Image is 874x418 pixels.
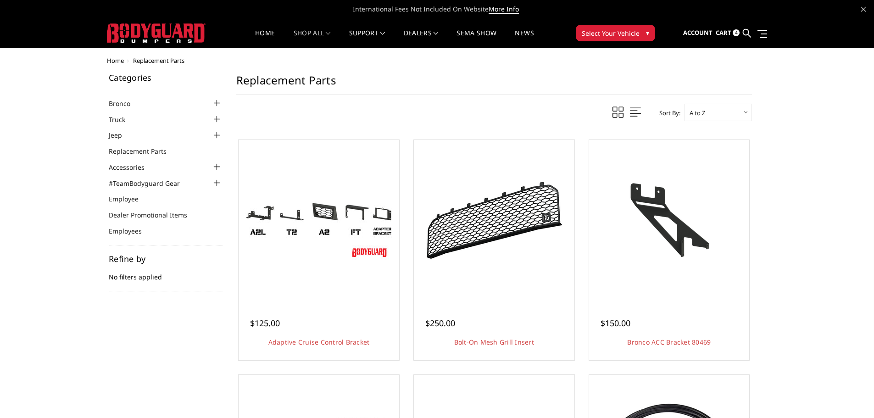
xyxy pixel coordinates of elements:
a: More Info [489,5,519,14]
a: Account [683,21,713,45]
a: Jeep [109,130,134,140]
span: $125.00 [250,318,280,329]
a: Bronco [109,99,142,108]
span: ▾ [646,28,649,38]
span: Replacement Parts [133,56,184,65]
a: Truck [109,115,137,124]
span: 4 [733,29,740,36]
a: Dealers [404,30,439,48]
img: Adaptive Cruise Control Bracket [245,179,392,262]
span: Cart [716,28,731,37]
img: BODYGUARD BUMPERS [107,23,206,43]
a: #TeamBodyguard Gear [109,178,191,188]
a: Home [255,30,275,48]
a: Home [107,56,124,65]
span: $150.00 [601,318,630,329]
a: Cart 4 [716,21,740,45]
a: Support [349,30,385,48]
span: $250.00 [425,318,455,329]
a: Dealer Promotional Items [109,210,199,220]
a: Employee [109,194,150,204]
a: Replacement Parts [109,146,178,156]
a: SEMA Show [456,30,496,48]
img: Bronco ACC Bracket 80469 [596,179,742,262]
a: Accessories [109,162,156,172]
a: Adaptive Cruise Control Bracket [268,338,370,346]
a: News [515,30,534,48]
a: Bolt-On Mesh Grill Insert [416,142,572,298]
a: Employees [109,226,153,236]
a: Bolt-On Mesh Grill Insert [454,338,534,346]
a: Bronco ACC Bracket 80469 [627,338,711,346]
h5: Refine by [109,255,223,263]
button: Select Your Vehicle [576,25,655,41]
span: Select Your Vehicle [582,28,640,38]
h5: Categories [109,73,223,82]
a: Bronco ACC Bracket 80469 [591,142,747,298]
img: Bolt-On Mesh Grill Insert [421,178,568,262]
span: Account [683,28,713,37]
div: No filters applied [109,255,223,291]
a: Adaptive Cruise Control Bracket [241,142,397,298]
a: shop all [294,30,331,48]
label: Sort By: [654,106,680,120]
h1: Replacement Parts [236,73,752,95]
